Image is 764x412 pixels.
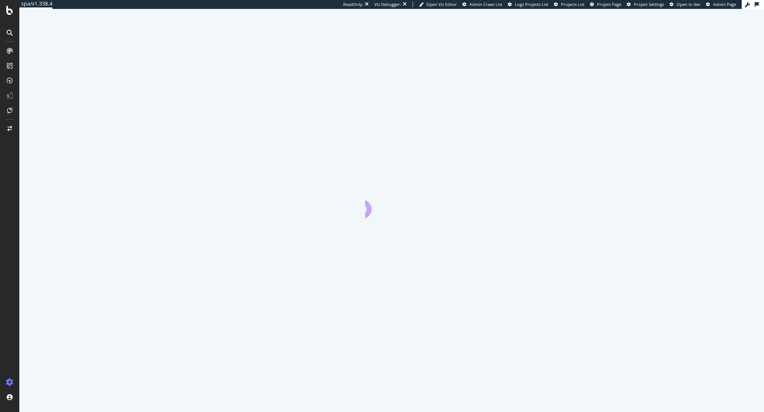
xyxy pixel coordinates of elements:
[508,1,548,7] a: Logs Projects List
[634,1,664,7] span: Project Settings
[426,1,457,7] span: Open Viz Editor
[597,1,621,7] span: Project Page
[343,1,363,7] div: ReadOnly:
[627,1,664,7] a: Project Settings
[713,1,736,7] span: Admin Page
[561,1,584,7] span: Projects List
[470,1,502,7] span: Admin Crawl List
[515,1,548,7] span: Logs Projects List
[419,1,457,7] a: Open Viz Editor
[677,1,700,7] span: Open in dev
[670,1,700,7] a: Open in dev
[462,1,502,7] a: Admin Crawl List
[590,1,621,7] a: Project Page
[554,1,584,7] a: Projects List
[365,191,419,218] div: animation
[374,1,401,7] div: Viz Debugger:
[706,1,736,7] a: Admin Page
